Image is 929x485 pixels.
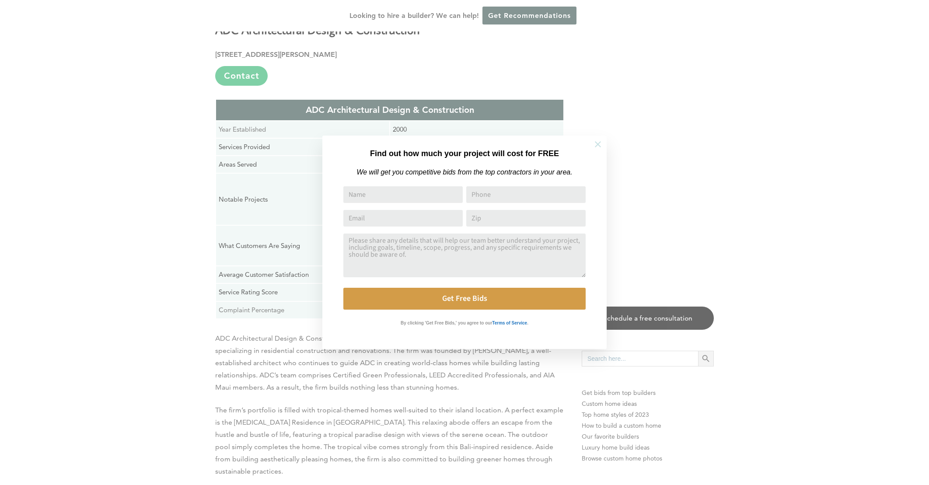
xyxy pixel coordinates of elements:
em: We will get you competitive bids from the top contractors in your area. [356,168,572,176]
input: Email Address [343,210,463,227]
input: Name [343,186,463,203]
strong: . [527,321,528,325]
textarea: Comment or Message [343,234,586,277]
strong: Terms of Service [492,321,527,325]
strong: By clicking 'Get Free Bids,' you agree to our [401,321,492,325]
input: Phone [466,186,586,203]
a: Terms of Service [492,318,527,326]
strong: Find out how much your project will cost for FREE [370,149,559,158]
button: Close [583,129,613,160]
input: Zip [466,210,586,227]
button: Get Free Bids [343,288,586,310]
iframe: Drift Widget Chat Controller [761,422,919,475]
